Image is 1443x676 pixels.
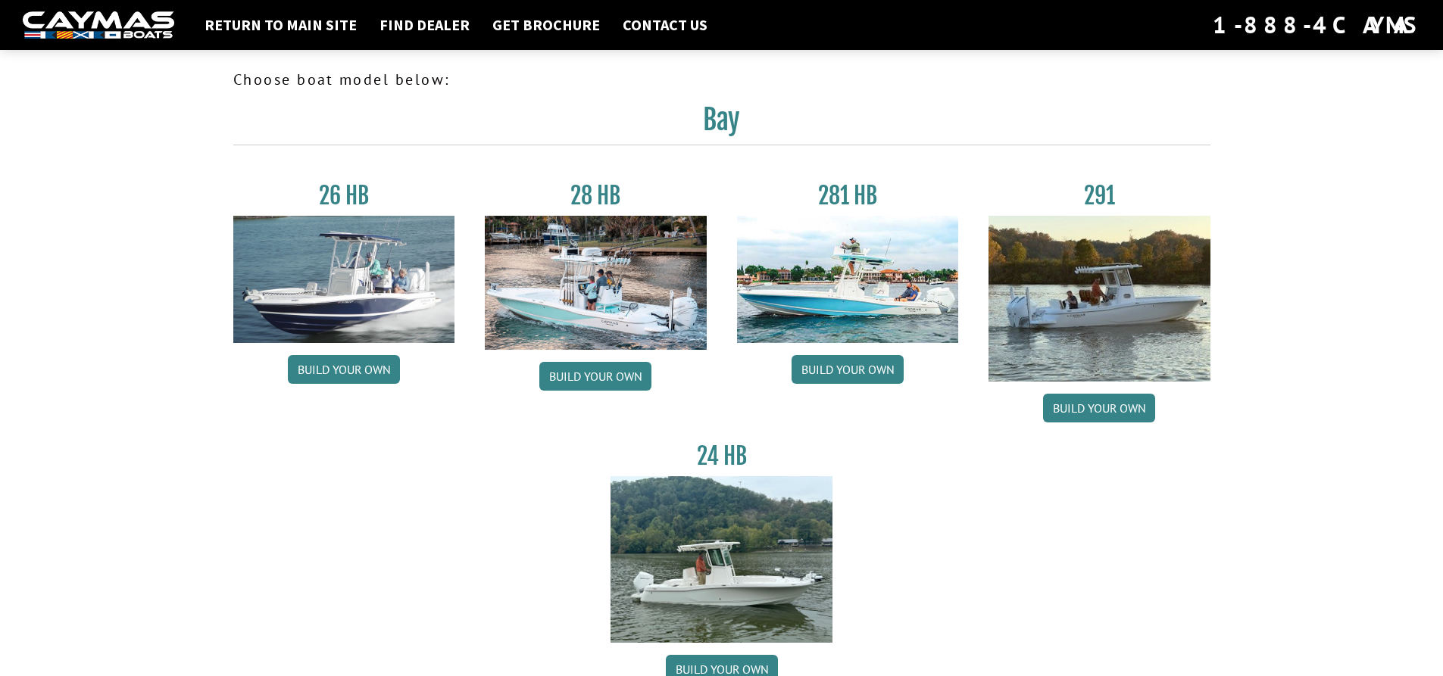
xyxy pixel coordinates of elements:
img: 291_Thumbnail.jpg [989,216,1210,382]
h3: 28 HB [485,182,707,210]
img: 28-hb-twin.jpg [737,216,959,343]
p: Choose boat model below: [233,68,1210,91]
img: 26_new_photo_resized.jpg [233,216,455,343]
img: 24_HB_thumbnail.jpg [611,476,832,642]
a: Contact Us [615,15,715,35]
a: Build your own [539,362,651,391]
img: 28_hb_thumbnail_for_caymas_connect.jpg [485,216,707,350]
a: Get Brochure [485,15,607,35]
h2: Bay [233,103,1210,145]
a: Build your own [792,355,904,384]
h3: 26 HB [233,182,455,210]
a: Build your own [288,355,400,384]
h3: 291 [989,182,1210,210]
a: Build your own [1043,394,1155,422]
div: 1-888-4CAYMAS [1213,8,1420,42]
img: white-logo-c9c8dbefe5ff5ceceb0f0178aa75bf4bb51f6bca0971e226c86eb53dfe498488.png [23,11,174,39]
a: Return to main site [197,15,364,35]
a: Find Dealer [372,15,477,35]
h3: 24 HB [611,442,832,470]
h3: 281 HB [737,182,959,210]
